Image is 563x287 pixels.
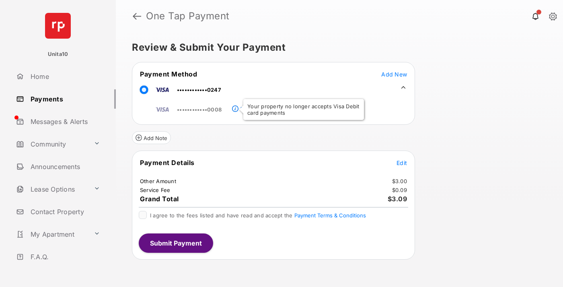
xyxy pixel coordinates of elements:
[13,157,116,176] a: Announcements
[45,13,71,39] img: svg+xml;base64,PHN2ZyB4bWxucz0iaHR0cDovL3d3dy53My5vcmcvMjAwMC9zdmciIHdpZHRoPSI2NCIgaGVpZ2h0PSI2NC...
[48,50,68,58] p: Unita10
[381,71,407,78] span: Add New
[397,159,407,167] button: Edit
[140,195,179,203] span: Grand Total
[140,178,177,185] td: Other Amount
[243,99,364,120] div: Your property no longer accepts Visa Debit card payments
[150,212,366,219] span: I agree to the fees listed and have read and accept the
[13,89,116,109] a: Payments
[13,202,116,221] a: Contact Property
[139,233,213,253] button: Submit Payment
[13,67,116,86] a: Home
[294,212,366,219] button: I agree to the fees listed and have read and accept the
[13,225,90,244] a: My Apartment
[132,131,171,144] button: Add Note
[381,70,407,78] button: Add New
[177,106,222,113] span: ••••••••••••0008
[13,112,116,131] a: Messages & Alerts
[140,70,197,78] span: Payment Method
[392,178,407,185] td: $3.00
[132,43,540,52] h5: Review & Submit Your Payment
[140,186,171,194] td: Service Fee
[397,159,407,166] span: Edit
[13,247,116,266] a: F.A.Q.
[388,195,407,203] span: $3.09
[13,134,90,154] a: Community
[177,87,221,93] span: ••••••••••••0247
[140,159,195,167] span: Payment Details
[392,186,407,194] td: $0.09
[238,99,306,113] a: Payment Method Unavailable
[13,180,90,199] a: Lease Options
[146,11,230,21] strong: One Tap Payment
